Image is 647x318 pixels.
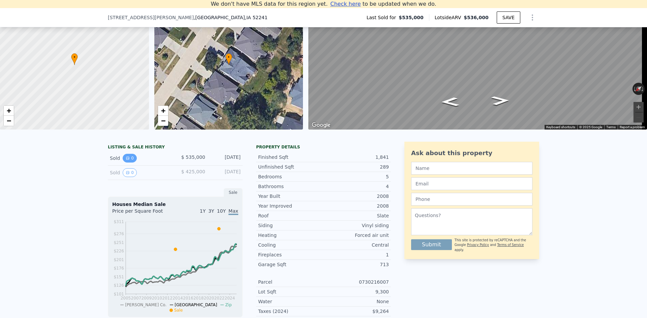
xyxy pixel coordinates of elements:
[181,169,205,174] span: $ 425,000
[323,232,389,239] div: Forced air unit
[330,1,361,7] span: Check here
[258,173,323,180] div: Bedrooms
[114,257,124,262] tspan: $201
[433,95,467,109] path: Go Northeast, Broken Woods Dr
[4,116,14,126] a: Zoom out
[200,208,206,214] span: 1Y
[258,279,323,285] div: Parcel
[323,183,389,190] div: 4
[497,243,524,247] a: Terms of Service
[110,154,170,163] div: Sold
[258,193,323,200] div: Year Built
[634,112,644,122] button: Zoom out
[114,292,124,296] tspan: $101
[258,242,323,248] div: Cooling
[258,251,323,258] div: Fireplaces
[4,106,14,116] a: Zoom in
[181,154,205,160] span: $ 535,000
[497,11,520,24] button: SAVE
[7,106,11,115] span: +
[411,162,532,175] input: Name
[579,125,602,129] span: © 2025 Google
[464,15,489,20] span: $536,000
[217,208,226,214] span: 10Y
[620,125,645,129] a: Report a problem
[208,208,214,214] span: 3Y
[161,106,165,115] span: +
[112,201,238,208] div: Houses Median Sale
[121,296,131,301] tspan: 2005
[323,279,389,285] div: 0730216007
[411,193,532,206] input: Phone
[258,298,323,305] div: Water
[526,11,539,24] button: Show Options
[158,116,168,126] a: Zoom out
[308,0,647,130] div: Map
[123,168,137,177] button: View historical data
[141,296,152,301] tspan: 2009
[411,239,452,250] button: Submit
[323,154,389,161] div: 1,841
[114,266,124,271] tspan: $176
[162,296,173,301] tspan: 2012
[258,212,323,219] div: Roof
[258,203,323,209] div: Year Improved
[123,154,137,163] button: View historical data
[211,168,241,177] div: [DATE]
[183,296,193,301] tspan: 2016
[225,296,235,301] tspan: 2024
[323,164,389,170] div: 289
[173,296,183,301] tspan: 2014
[258,183,323,190] div: Bathrooms
[114,283,124,288] tspan: $126
[228,208,238,215] span: Max
[114,249,124,253] tspan: $226
[112,208,175,218] div: Price per Square Foot
[225,303,232,307] span: Zip
[258,232,323,239] div: Heating
[323,288,389,295] div: 9,300
[245,15,268,20] span: , IA 52241
[258,261,323,268] div: Garage Sqft
[323,212,389,219] div: Slate
[258,288,323,295] div: Lot Sqft
[194,14,268,21] span: , [GEOGRAPHIC_DATA]
[193,296,204,301] tspan: 2018
[131,296,142,301] tspan: 2007
[175,303,217,307] span: [GEOGRAPHIC_DATA]
[108,14,194,21] span: [STREET_ADDRESS][PERSON_NAME]
[546,125,575,130] button: Keyboard shortcuts
[7,116,11,125] span: −
[455,238,532,252] div: This site is protected by reCAPTCHA and the Google and apply.
[108,144,243,151] div: LISTING & SALE HISTORY
[435,14,464,21] span: Lotside ARV
[224,188,243,197] div: Sale
[71,53,78,65] div: •
[258,222,323,229] div: Siding
[114,232,124,236] tspan: $276
[467,243,489,247] a: Privacy Policy
[256,144,391,150] div: Property details
[633,83,636,95] button: Rotate counterclockwise
[323,173,389,180] div: 5
[411,148,532,158] div: Ask about this property
[641,83,645,95] button: Rotate clockwise
[114,275,124,279] tspan: $151
[211,154,241,163] div: [DATE]
[632,83,645,95] button: Reset the view
[308,0,647,130] div: Street View
[225,53,232,65] div: •
[110,168,170,177] div: Sold
[258,164,323,170] div: Unfinished Sqft
[323,203,389,209] div: 2008
[152,296,162,301] tspan: 2010
[174,308,183,313] span: Sale
[310,121,332,130] img: Google
[323,308,389,315] div: $9,264
[323,261,389,268] div: 713
[225,54,232,60] span: •
[323,242,389,248] div: Central
[258,308,323,315] div: Taxes (2024)
[323,298,389,305] div: None
[323,222,389,229] div: Vinyl siding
